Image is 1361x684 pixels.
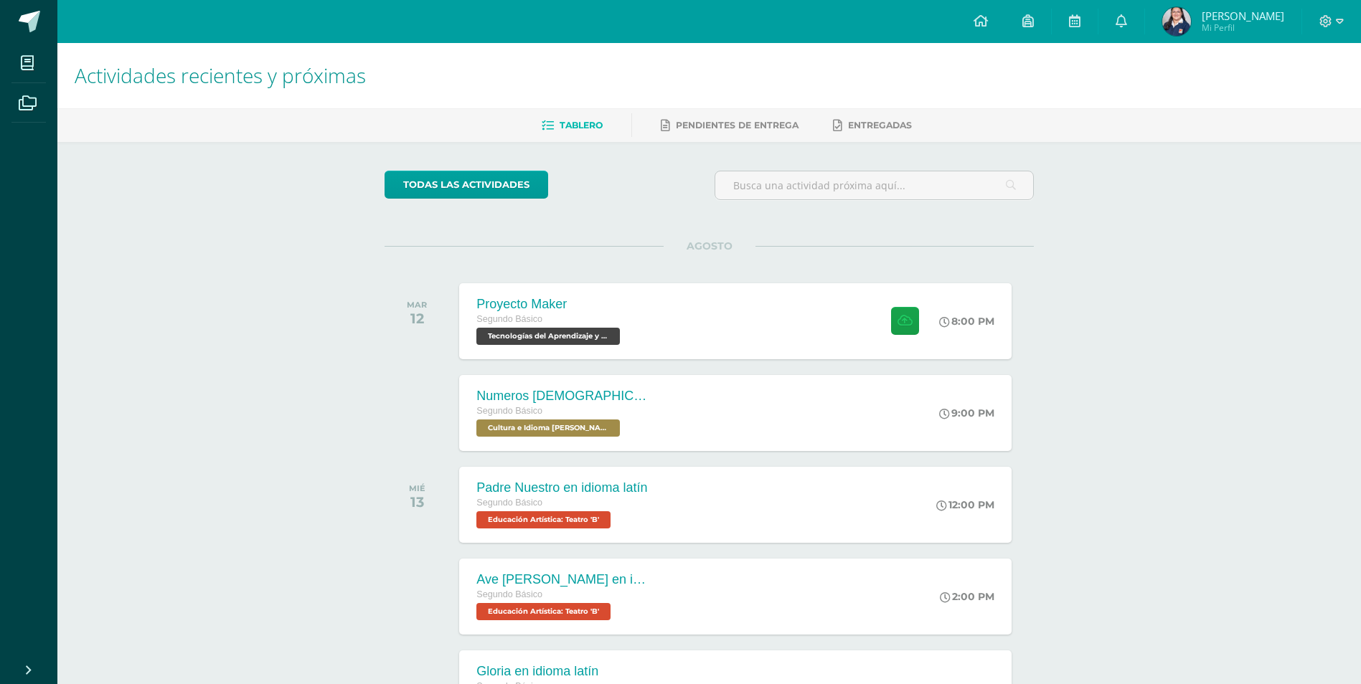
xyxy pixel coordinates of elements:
[476,511,611,528] span: Educación Artística: Teatro 'B'
[476,389,649,404] div: Numeros [DEMOGRAPHIC_DATA] en Kaqchikel
[476,406,542,416] span: Segundo Básico
[940,590,994,603] div: 2:00 PM
[715,171,1033,199] input: Busca una actividad próxima aquí...
[476,572,649,587] div: Ave [PERSON_NAME] en idioma latín
[936,498,994,511] div: 12:00 PM
[1202,9,1284,23] span: [PERSON_NAME]
[664,239,755,252] span: AGOSTO
[476,328,620,345] span: Tecnologías del Aprendizaje y la Comunicación 'B'
[476,419,620,437] span: Cultura e Idioma Maya Garífuna o Xinca 'B'
[476,664,614,679] div: Gloria en idioma latín
[407,300,427,310] div: MAR
[476,589,542,599] span: Segundo Básico
[476,498,542,508] span: Segundo Básico
[1202,22,1284,34] span: Mi Perfil
[939,315,994,328] div: 8:00 PM
[75,62,366,89] span: Actividades recientes y próximas
[833,114,912,137] a: Entregadas
[676,120,799,130] span: Pendientes de entrega
[848,120,912,130] span: Entregadas
[476,314,542,324] span: Segundo Básico
[476,480,647,495] div: Padre Nuestro en idioma latín
[542,114,603,137] a: Tablero
[409,483,425,493] div: MIÉ
[385,171,548,199] a: todas las Actividades
[476,297,623,312] div: Proyecto Maker
[661,114,799,137] a: Pendientes de entrega
[560,120,603,130] span: Tablero
[1162,7,1191,36] img: da81dcfe8c7c5e900b7537e87604d183.png
[939,407,994,419] div: 9:00 PM
[476,603,611,620] span: Educación Artística: Teatro 'B'
[407,310,427,327] div: 12
[409,493,425,510] div: 13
